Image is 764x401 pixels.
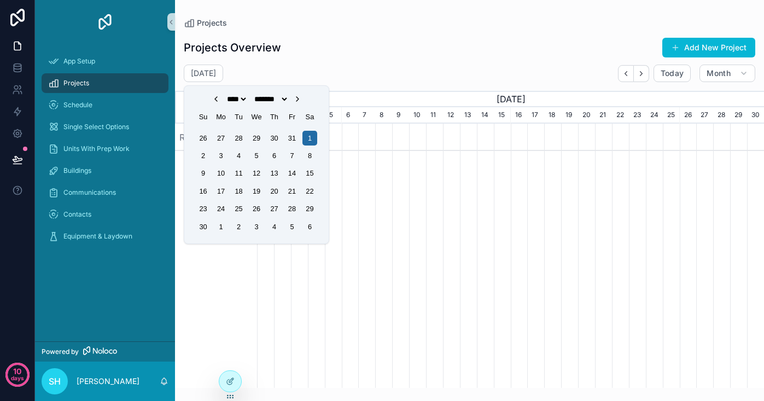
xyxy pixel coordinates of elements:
[730,107,747,124] div: 29
[284,131,299,146] div: Choose Friday, March 31st, 2028
[196,109,211,124] div: Sunday
[249,148,264,163] div: Choose Wednesday, April 5th, 2028
[663,107,680,124] div: 25
[267,184,282,199] div: Choose Thursday, April 20th, 2028
[661,68,684,78] span: Today
[77,376,139,387] p: [PERSON_NAME]
[494,107,511,124] div: 15
[231,219,246,234] div: Choose Tuesday, May 2nd, 2028
[646,107,663,124] div: 24
[267,219,282,234] div: Choose Thursday, May 4th, 2028
[231,131,246,146] div: Choose Tuesday, March 28th, 2028
[231,201,246,216] div: Choose Tuesday, April 25th, 2028
[35,44,175,260] div: scrollable content
[284,201,299,216] div: Choose Friday, April 28th, 2028
[42,161,168,181] a: Buildings
[63,101,92,109] span: Schedule
[197,18,227,28] span: Projects
[231,109,246,124] div: Tuesday
[42,347,79,356] span: Powered by
[191,68,216,79] h2: [DATE]
[707,68,731,78] span: Month
[63,144,130,153] span: Units With Prep Work
[196,219,211,234] div: Choose Sunday, April 30th, 2028
[42,226,168,246] a: Equipment & Laydown
[654,65,691,82] button: Today
[477,107,494,124] div: 14
[42,51,168,71] a: App Setup
[214,201,229,216] div: Choose Monday, April 24th, 2028
[35,341,175,362] a: Powered by
[426,107,443,124] div: 11
[284,109,299,124] div: Friday
[63,166,91,175] span: Buildings
[184,18,227,28] a: Projects
[42,205,168,224] a: Contacts
[249,131,264,146] div: Choose Wednesday, March 29th, 2028
[284,148,299,163] div: Choose Friday, April 7th, 2028
[375,107,392,124] div: 8
[196,131,211,146] div: Choose Sunday, March 26th, 2028
[42,139,168,159] a: Units With Prep Work
[249,166,264,181] div: Choose Wednesday, April 12th, 2028
[249,219,264,234] div: Choose Wednesday, May 3rd, 2028
[196,148,211,163] div: Choose Sunday, April 2nd, 2028
[595,107,612,124] div: 21
[680,107,697,124] div: 26
[267,131,282,146] div: Choose Thursday, March 30th, 2028
[63,188,116,197] span: Communications
[302,166,317,181] div: Choose Saturday, April 15th, 2028
[42,117,168,137] a: Single Select Options
[196,184,211,199] div: Choose Sunday, April 16th, 2028
[267,109,282,124] div: Thursday
[231,148,246,163] div: Choose Tuesday, April 4th, 2028
[302,219,317,234] div: Choose Saturday, May 6th, 2028
[42,183,168,202] a: Communications
[63,210,91,219] span: Contacts
[302,148,317,163] div: Choose Saturday, April 8th, 2028
[63,123,129,131] span: Single Select Options
[249,109,264,124] div: Wednesday
[358,107,375,124] div: 7
[392,107,409,124] div: 9
[629,107,646,124] div: 23
[196,166,211,181] div: Choose Sunday, April 9th, 2028
[578,107,595,124] div: 20
[249,184,264,199] div: Choose Wednesday, April 19th, 2028
[257,91,764,107] div: [DATE]
[63,232,132,241] span: Equipment & Laydown
[214,131,229,146] div: Choose Monday, March 27th, 2028
[662,38,755,57] button: Add New Project
[184,40,281,55] h1: Projects Overview
[460,107,477,124] div: 13
[342,107,359,124] div: 6
[713,107,730,124] div: 28
[196,201,211,216] div: Choose Sunday, April 23rd, 2028
[284,184,299,199] div: Choose Friday, April 21st, 2028
[699,65,755,82] button: Month
[284,219,299,234] div: Choose Friday, May 5th, 2028
[96,13,114,31] img: App logo
[302,131,317,146] div: Choose Saturday, April 1st, 2028
[42,95,168,115] a: Schedule
[544,107,561,124] div: 18
[267,148,282,163] div: Choose Thursday, April 6th, 2028
[612,107,629,124] div: 22
[302,201,317,216] div: Choose Saturday, April 29th, 2028
[325,107,342,124] div: 5
[696,107,713,124] div: 27
[511,107,528,124] div: 16
[443,107,460,124] div: 12
[11,370,24,386] p: days
[42,73,168,93] a: Projects
[302,109,317,124] div: Saturday
[284,166,299,181] div: Choose Friday, April 14th, 2028
[63,57,95,66] span: App Setup
[302,184,317,199] div: Choose Saturday, April 22nd, 2028
[747,107,764,124] div: 30
[214,219,229,234] div: Choose Monday, May 1st, 2028
[527,107,544,124] div: 17
[191,90,322,239] div: Choose Date
[214,184,229,199] div: Choose Monday, April 17th, 2028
